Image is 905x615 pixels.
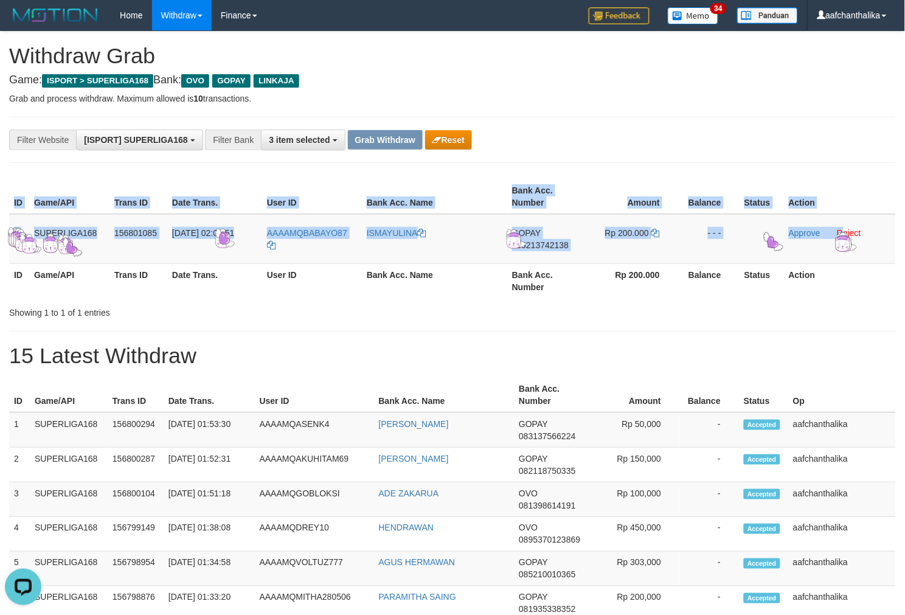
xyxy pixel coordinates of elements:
th: Rp 200.000 [585,263,678,298]
span: 3 item selected [269,135,330,145]
th: Bank Acc. Name [374,378,515,412]
span: ISPORT > SUPERLIGA168 [42,74,153,88]
span: Accepted [744,593,780,603]
td: - [679,552,739,586]
a: ISMAYULINA [367,228,426,238]
span: GOPAY [519,592,547,602]
button: Grab Withdraw [348,130,423,150]
td: AAAAMQVOLTUZ777 [255,552,374,586]
td: aafchanthalika [788,552,896,586]
th: Amount [590,378,679,412]
a: Approve [789,228,820,238]
td: aafchanthalika [788,482,896,517]
span: Copy 083137566224 to clipboard [519,431,575,441]
strong: 10 [193,94,203,103]
th: Status [740,179,784,214]
th: Bank Acc. Number [507,263,585,298]
td: Rp 150,000 [590,448,679,482]
span: GOPAY [519,558,547,568]
td: Rp 50,000 [590,412,679,448]
td: [DATE] 01:34:58 [164,552,255,586]
td: [DATE] 01:38:08 [164,517,255,552]
span: GOPAY [519,454,547,464]
th: ID [9,179,29,214]
a: [PERSON_NAME] [379,454,449,464]
td: 3 [9,482,30,517]
p: Grab and process withdraw. Maximum allowed is transactions. [9,92,896,105]
span: Accepted [744,454,780,465]
span: OVO [519,523,538,533]
button: Reset [425,130,472,150]
span: Accepted [744,524,780,534]
td: [DATE] 01:52:31 [164,448,255,482]
td: 5 [9,552,30,586]
span: Copy 085210010365 to clipboard [519,570,575,580]
td: Rp 450,000 [590,517,679,552]
span: Copy 081935338352 to clipboard [519,605,575,614]
td: - [679,448,739,482]
span: 34 [710,3,727,14]
th: Action [784,179,896,214]
span: AAAAMQBABAYO87 [267,228,347,238]
span: LINKAJA [254,74,299,88]
td: 156800287 [108,448,164,482]
td: [DATE] 01:51:18 [164,482,255,517]
th: Balance [678,263,740,298]
a: AAAAMQBABAYO87 [267,228,347,250]
h1: Withdraw Grab [9,44,896,68]
div: Showing 1 to 1 of 1 entries [9,302,368,319]
h1: 15 Latest Withdraw [9,344,896,368]
img: Feedback.jpg [589,7,650,24]
td: SUPERLIGA168 [30,517,108,552]
a: AGUS HERMAWAN [379,558,456,568]
th: User ID [262,263,362,298]
span: [ISPORT] SUPERLIGA168 [84,135,187,145]
td: SUPERLIGA168 [30,412,108,448]
th: Status [740,263,784,298]
span: GOPAY [212,74,251,88]
a: HENDRAWAN [379,523,434,533]
th: Bank Acc. Name [362,263,507,298]
th: Date Trans. [164,378,255,412]
td: Rp 100,000 [590,482,679,517]
td: 156800104 [108,482,164,517]
th: Date Trans. [167,179,262,214]
td: SUPERLIGA168 [30,552,108,586]
th: Trans ID [109,179,167,214]
th: Balance [678,179,740,214]
td: aafchanthalika [788,517,896,552]
th: Bank Acc. Name [362,179,507,214]
td: Rp 303,000 [590,552,679,586]
td: SUPERLIGA168 [29,214,109,264]
span: Copy 0895370123869 to clipboard [519,535,580,545]
span: Rp 200.000 [605,228,649,238]
td: [DATE] 01:53:30 [164,412,255,448]
span: OVO [519,488,538,498]
th: Game/API [30,378,108,412]
span: Accepted [744,558,780,569]
img: Button%20Memo.svg [668,7,719,24]
th: Op [788,378,896,412]
td: SUPERLIGA168 [30,482,108,517]
span: Accepted [744,420,780,430]
h4: Game: Bank: [9,74,896,86]
th: Bank Acc. Number [514,378,590,412]
span: GOPAY [512,228,541,238]
td: AAAAMQASENK4 [255,412,374,448]
td: 156798954 [108,552,164,586]
span: Copy 081398614191 to clipboard [519,501,575,510]
span: OVO [181,74,209,88]
th: ID [9,263,29,298]
span: GOPAY [519,419,547,429]
span: 156801085 [114,228,157,238]
a: Reject [837,228,861,238]
a: [PERSON_NAME] [379,419,449,429]
span: Copy 085213742138 to clipboard [512,240,569,250]
span: [DATE] 02:03:51 [172,228,234,238]
td: AAAAMQAKUHITAM69 [255,448,374,482]
th: Action [784,263,896,298]
span: Copy 082118750335 to clipboard [519,466,575,476]
td: 156800294 [108,412,164,448]
img: MOTION_logo.png [9,6,102,24]
th: Game/API [29,179,109,214]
